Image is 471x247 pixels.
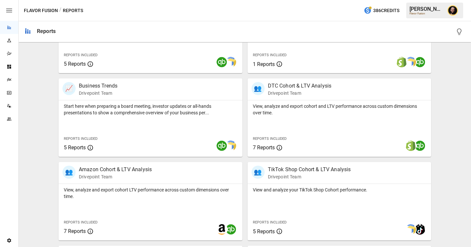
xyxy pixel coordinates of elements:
div: / [59,7,61,15]
span: Reports Included [64,220,97,224]
span: Reports Included [253,220,287,224]
div: [PERSON_NAME] [410,6,444,12]
img: shopify [406,140,416,151]
p: Drivepoint Team [268,90,332,96]
span: 7 Reports [253,144,275,151]
button: Ciaran Nugent [444,1,462,20]
img: smart model [226,140,236,151]
img: shopify [396,57,407,67]
img: smart model [406,57,416,67]
div: Reports [37,28,56,34]
span: 1 Reports [253,61,275,67]
button: 386Credits [361,5,402,17]
img: quickbooks [415,57,425,67]
span: 5 Reports [64,144,86,151]
img: smart model [226,57,236,67]
span: Reports Included [253,53,287,57]
p: View, analyze and export cohort LTV performance across custom dimensions over time. [64,187,237,200]
p: Drivepoint Team [79,173,152,180]
p: TikTok Shop Cohort & LTV Analysis [268,166,351,173]
div: 👥 [252,82,265,95]
img: Ciaran Nugent [447,5,458,16]
p: View and analyze your TikTok Shop Cohort performance. [253,187,426,193]
p: Business Trends [79,82,117,90]
span: Reports Included [64,137,97,141]
p: Drivepoint Team [79,90,117,96]
div: 👥 [252,166,265,179]
p: DTC Cohort & LTV Analysis [268,82,332,90]
div: Flavor Fusion [410,12,444,15]
img: quickbooks [217,57,227,67]
img: quickbooks [415,140,425,151]
span: 7 Reports [64,228,86,234]
img: quickbooks [217,140,227,151]
img: quickbooks [226,224,236,235]
img: tiktok [415,224,425,235]
span: 5 Reports [253,228,275,235]
p: Drivepoint Team [268,173,351,180]
img: smart model [406,224,416,235]
span: Reports Included [253,137,287,141]
div: 📈 [62,82,76,95]
p: Start here when preparing a board meeting, investor updates or all-hands presentations to show a ... [64,103,237,116]
span: 5 Reports [64,61,86,67]
span: 386 Credits [373,7,399,15]
img: amazon [217,224,227,235]
p: View, analyze and export cohort and LTV performance across custom dimensions over time. [253,103,426,116]
button: Flavor Fusion [24,7,58,15]
div: 👥 [62,166,76,179]
p: Amazon Cohort & LTV Analysis [79,166,152,173]
span: Reports Included [64,53,97,57]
